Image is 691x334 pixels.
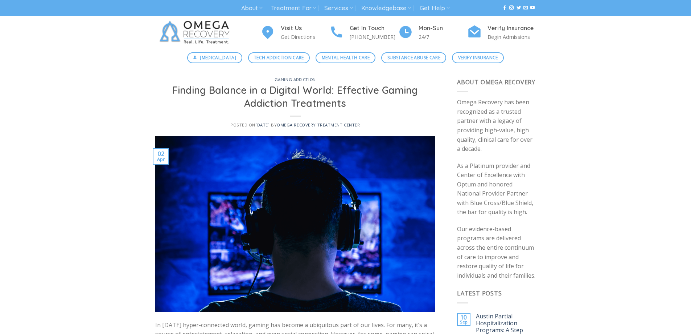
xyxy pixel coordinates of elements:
[457,225,536,281] p: Our evidence-based programs are delivered across the entire continuum of care to improve and rest...
[281,33,329,41] p: Get Directions
[457,78,535,86] span: About Omega Recovery
[458,54,498,61] span: Verify Insurance
[329,24,398,41] a: Get In Touch [PHONE_NUMBER]
[488,24,536,33] h4: Verify Insurance
[260,24,329,41] a: Visit Us Get Directions
[467,24,536,41] a: Verify Insurance Begin Admissions
[316,52,375,63] a: Mental Health Care
[457,161,536,217] p: As a Platinum provider and Center of Excellence with Optum and honored National Provider Partner ...
[419,24,467,33] h4: Mon-Sun
[488,33,536,41] p: Begin Admissions
[155,16,237,49] img: Omega Recovery
[361,1,411,15] a: Knowledgebase
[420,1,450,15] a: Get Help
[530,5,535,11] a: Follow on YouTube
[387,54,440,61] span: Substance Abuse Care
[457,289,502,297] span: Latest Posts
[350,24,398,33] h4: Get In Touch
[509,5,514,11] a: Follow on Instagram
[248,52,310,63] a: Tech Addiction Care
[419,33,467,41] p: 24/7
[281,24,329,33] h4: Visit Us
[452,52,504,63] a: Verify Insurance
[324,1,353,15] a: Services
[230,122,270,128] span: Posted on
[277,122,360,128] a: Omega Recovery Treatment Center
[322,54,370,61] span: Mental Health Care
[502,5,507,11] a: Follow on Facebook
[255,122,270,128] a: [DATE]
[523,5,528,11] a: Send us an email
[187,52,242,63] a: [MEDICAL_DATA]
[517,5,521,11] a: Follow on Twitter
[254,54,304,61] span: Tech Addiction Care
[271,1,316,15] a: Treatment For
[241,1,263,15] a: About
[350,33,398,41] p: [PHONE_NUMBER]
[381,52,446,63] a: Substance Abuse Care
[275,77,316,82] a: Gaming Addiction
[200,54,236,61] span: [MEDICAL_DATA]
[271,122,360,128] span: by
[457,98,536,154] p: Omega Recovery has been recognized as a trusted partner with a legacy of providing high-value, hi...
[164,84,427,110] h1: Finding Balance in a Digital World: Effective Gaming Addiction Treatments
[155,136,436,312] img: Gaming Addiction Treatments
